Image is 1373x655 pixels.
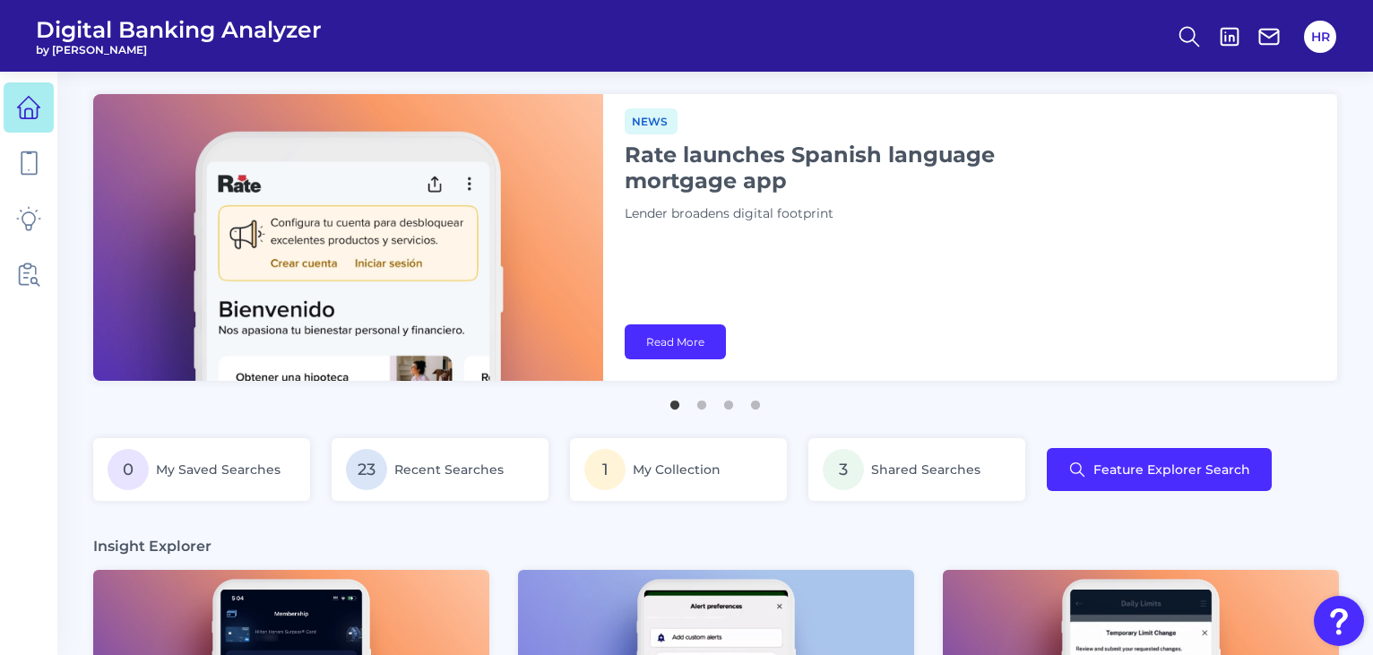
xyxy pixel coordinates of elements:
span: Feature Explorer Search [1093,462,1250,477]
h1: Rate launches Spanish language mortgage app [625,142,1073,194]
button: 4 [747,392,764,409]
span: 23 [346,449,387,490]
span: 0 [108,449,149,490]
span: My Collection [633,461,721,478]
span: 1 [584,449,626,490]
span: by [PERSON_NAME] [36,43,322,56]
p: Lender broadens digital footprint [625,204,1073,224]
span: 3 [823,449,864,490]
button: Feature Explorer Search [1047,448,1272,491]
button: 1 [666,392,684,409]
h3: Insight Explorer [93,537,212,556]
a: 1My Collection [570,438,787,501]
span: Shared Searches [871,461,980,478]
a: 0My Saved Searches [93,438,310,501]
button: Open Resource Center [1314,596,1364,646]
button: HR [1304,21,1336,53]
span: My Saved Searches [156,461,281,478]
a: 23Recent Searches [332,438,548,501]
span: Digital Banking Analyzer [36,16,322,43]
a: Read More [625,324,726,359]
img: bannerImg [93,94,603,381]
button: 3 [720,392,738,409]
span: Recent Searches [394,461,504,478]
a: News [625,112,678,129]
span: News [625,108,678,134]
button: 2 [693,392,711,409]
a: 3Shared Searches [808,438,1025,501]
